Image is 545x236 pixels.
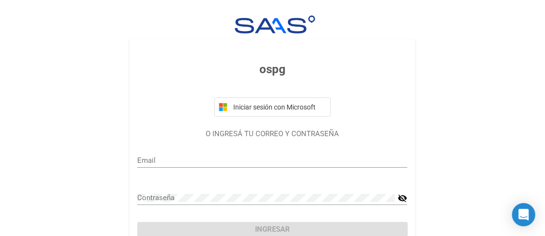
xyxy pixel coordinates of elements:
h3: ospg [137,61,407,78]
span: Iniciar sesión con Microsoft [231,103,326,111]
p: O INGRESÁ TU CORREO Y CONTRASEÑA [137,128,407,140]
mat-icon: visibility_off [398,192,407,204]
span: Ingresar [255,225,290,234]
button: Iniciar sesión con Microsoft [214,97,331,117]
div: Open Intercom Messenger [512,203,535,226]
